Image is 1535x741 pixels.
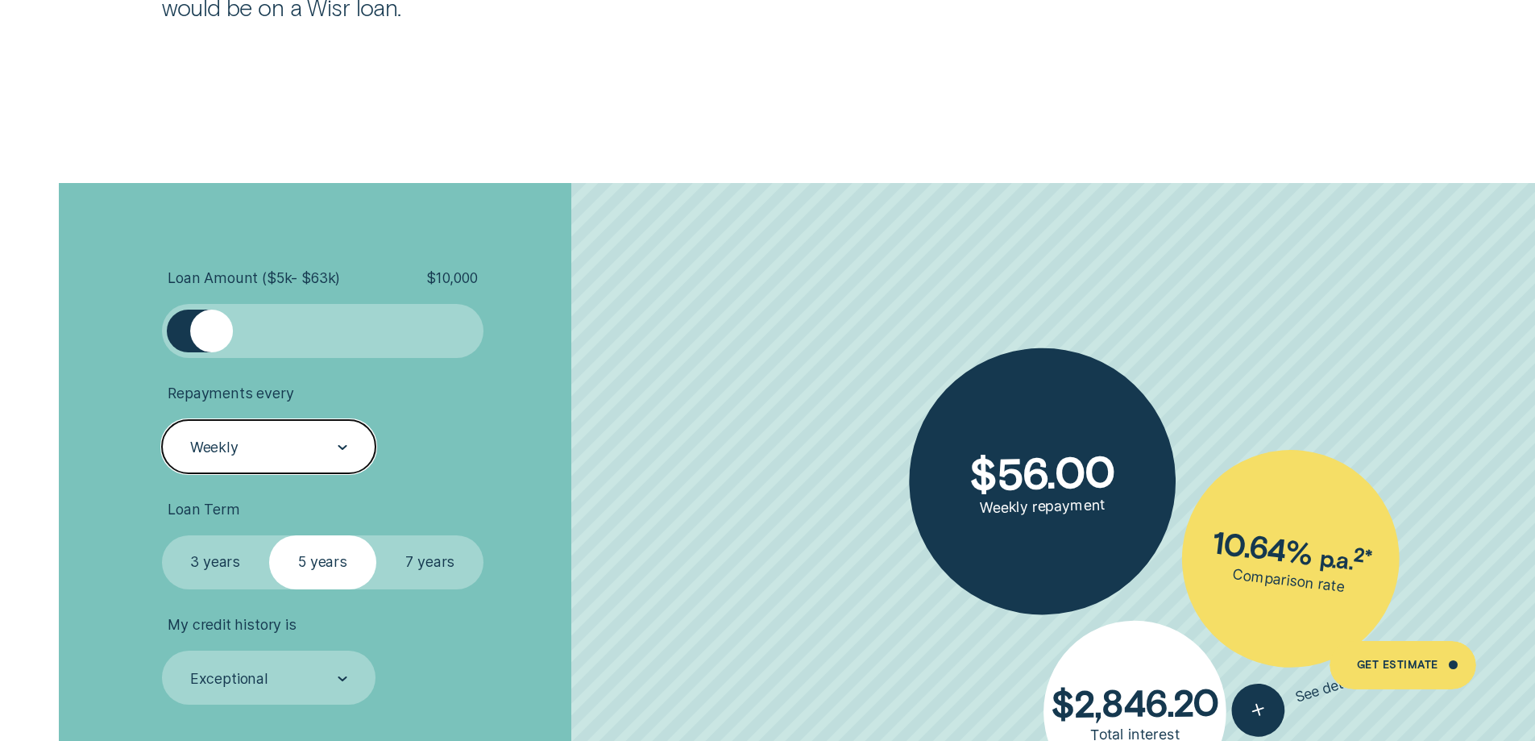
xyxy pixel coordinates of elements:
[190,439,239,456] div: Weekly
[162,535,269,589] label: 3 years
[376,535,483,589] label: 7 years
[1330,641,1475,689] a: Get Estimate
[168,501,239,518] span: Loan Term
[269,535,376,589] label: 5 years
[190,670,268,688] div: Exceptional
[168,385,293,402] span: Repayments every
[426,269,478,287] span: $ 10,000
[168,616,296,634] span: My credit history is
[168,269,340,287] span: Loan Amount ( $5k - $63k )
